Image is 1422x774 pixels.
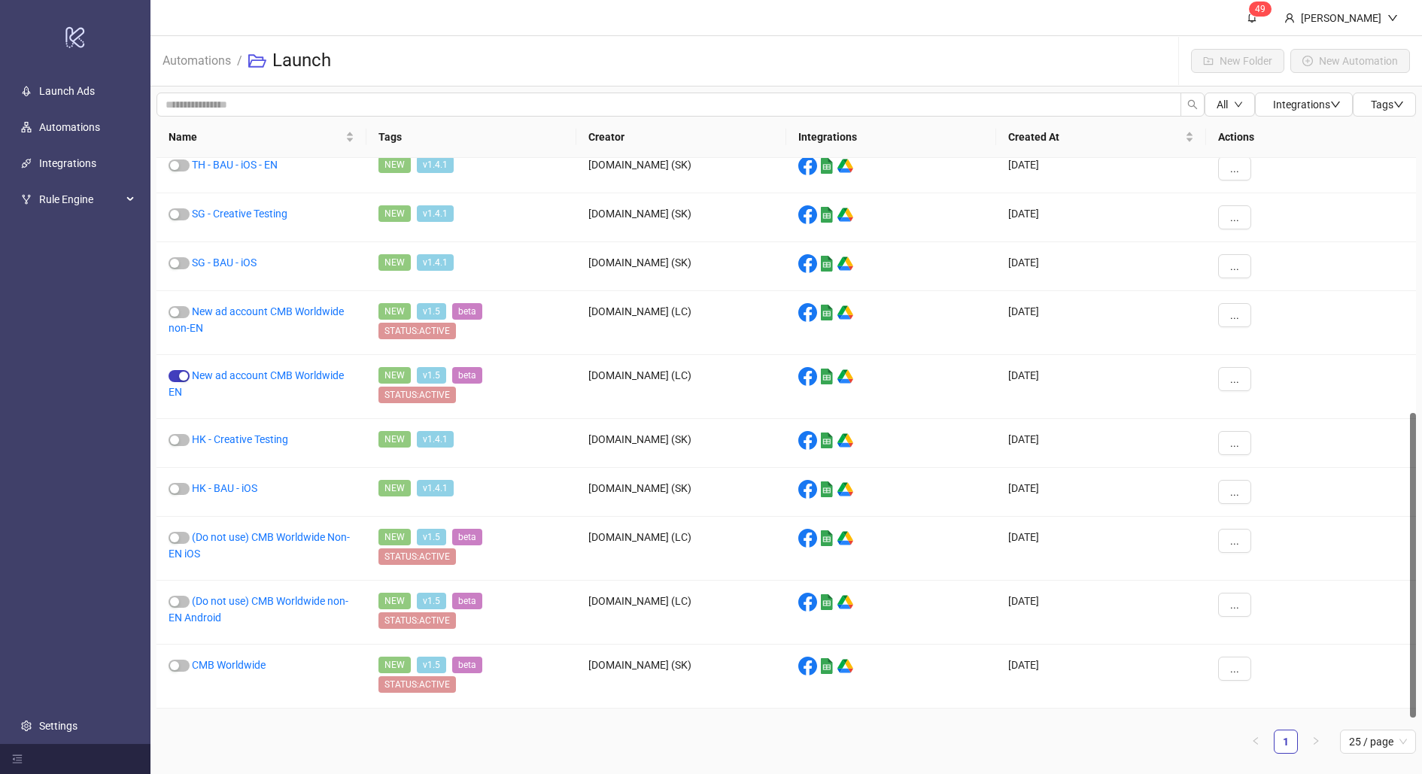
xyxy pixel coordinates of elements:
[1218,529,1251,553] button: ...
[1273,99,1341,111] span: Integrations
[576,193,786,242] div: [DOMAIN_NAME] (SK)
[576,517,786,581] div: [DOMAIN_NAME] (LC)
[576,645,786,709] div: [DOMAIN_NAME] (SK)
[1218,367,1251,391] button: ...
[1371,99,1404,111] span: Tags
[39,720,77,732] a: Settings
[39,85,95,97] a: Launch Ads
[1230,162,1239,175] span: ...
[576,709,786,757] div: [DOMAIN_NAME] (SK)
[1387,13,1398,23] span: down
[996,193,1206,242] div: [DATE]
[39,184,122,214] span: Rule Engine
[1230,437,1239,449] span: ...
[1260,4,1266,14] span: 9
[996,645,1206,709] div: [DATE]
[1311,736,1320,745] span: right
[1230,599,1239,611] span: ...
[576,242,786,291] div: [DOMAIN_NAME] (SK)
[996,517,1206,581] div: [DATE]
[192,208,287,220] a: SG - Creative Testing
[1218,303,1251,327] button: ...
[576,581,786,645] div: [DOMAIN_NAME] (LC)
[417,367,446,384] span: v1.5
[378,367,411,384] span: NEW
[237,37,242,85] li: /
[378,480,411,496] span: NEW
[996,355,1206,419] div: [DATE]
[169,595,348,624] a: (Do not use) CMB Worldwide non-EN Android
[1218,593,1251,617] button: ...
[192,433,288,445] a: HK - Creative Testing
[1304,730,1328,754] button: right
[417,431,454,448] span: v1.4.1
[1251,736,1260,745] span: left
[786,117,996,158] th: Integrations
[1230,663,1239,675] span: ...
[169,369,344,398] a: New ad account CMB Worldwide EN
[417,593,446,609] span: v1.5
[576,117,786,158] th: Creator
[1244,730,1268,754] li: Previous Page
[1234,100,1243,109] span: down
[1275,730,1297,753] a: 1
[378,323,456,339] span: STATUS:ACTIVE
[169,305,344,334] a: New ad account CMB Worldwide non-EN
[1340,730,1416,754] div: Page Size
[1290,49,1410,73] button: New Automation
[996,117,1206,158] th: Created At
[192,159,278,171] a: TH - BAU - iOS - EN
[1349,730,1407,753] span: 25 / page
[576,291,786,355] div: [DOMAIN_NAME] (LC)
[417,254,454,271] span: v1.4.1
[576,144,786,193] div: [DOMAIN_NAME] (SK)
[366,117,576,158] th: Tags
[576,419,786,468] div: [DOMAIN_NAME] (SK)
[378,548,456,565] span: STATUS:ACTIVE
[169,129,342,145] span: Name
[1218,205,1251,229] button: ...
[996,709,1206,757] div: [DATE]
[378,657,411,673] span: NEW
[39,157,96,169] a: Integrations
[1304,730,1328,754] li: Next Page
[1218,657,1251,681] button: ...
[996,144,1206,193] div: [DATE]
[160,51,234,68] a: Automations
[1230,309,1239,321] span: ...
[452,367,482,384] span: beta
[1230,260,1239,272] span: ...
[1218,156,1251,181] button: ...
[378,612,456,629] span: STATUS:ACTIVE
[1330,99,1341,110] span: down
[12,754,23,764] span: menu-fold
[378,431,411,448] span: NEW
[452,529,482,545] span: beta
[192,659,266,671] a: CMB Worldwide
[1206,117,1416,158] th: Actions
[1244,730,1268,754] button: left
[21,194,32,205] span: fork
[1274,730,1298,754] li: 1
[996,468,1206,517] div: [DATE]
[417,205,454,222] span: v1.4.1
[996,291,1206,355] div: [DATE]
[378,387,456,403] span: STATUS:ACTIVE
[1218,431,1251,455] button: ...
[1230,535,1239,547] span: ...
[378,254,411,271] span: NEW
[378,676,456,693] span: STATUS:ACTIVE
[1217,99,1228,111] span: All
[1230,373,1239,385] span: ...
[378,529,411,545] span: NEW
[248,52,266,70] span: folder-open
[452,593,482,609] span: beta
[452,657,482,673] span: beta
[156,117,366,158] th: Name
[576,468,786,517] div: [DOMAIN_NAME] (SK)
[1218,254,1251,278] button: ...
[272,49,331,73] h3: Launch
[192,482,257,494] a: HK - BAU - iOS
[169,531,350,560] a: (Do not use) CMB Worldwide Non-EN iOS
[417,657,446,673] span: v1.5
